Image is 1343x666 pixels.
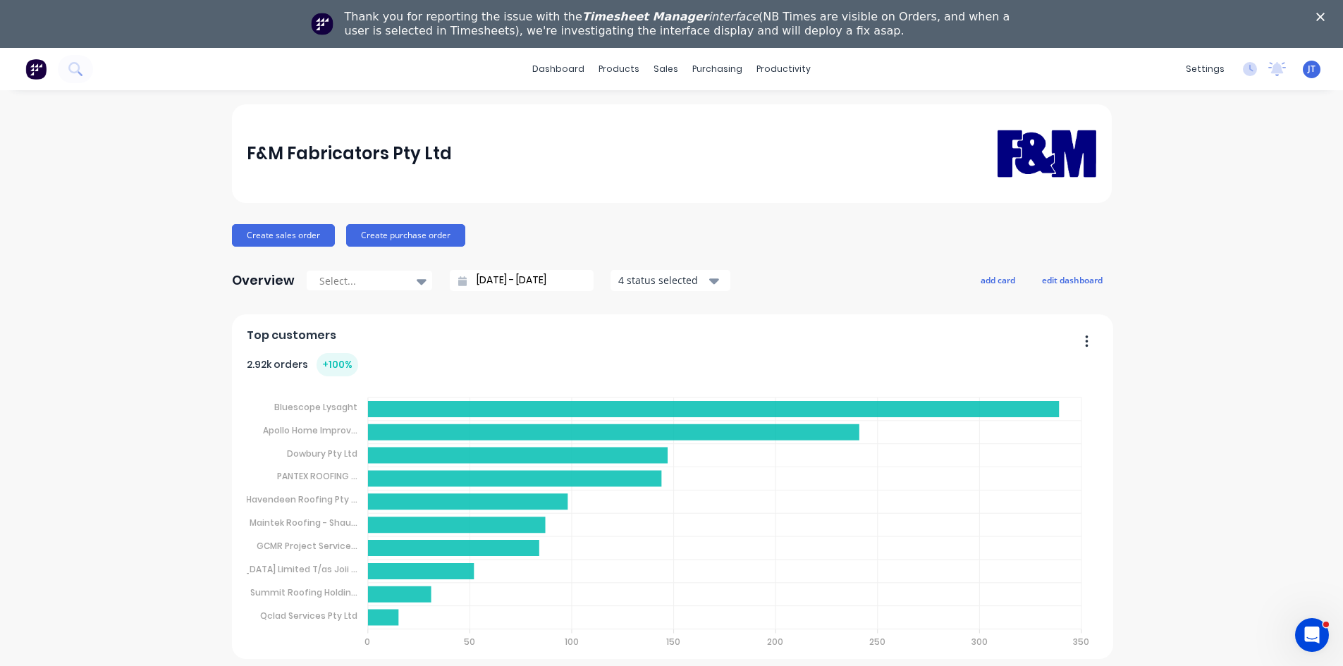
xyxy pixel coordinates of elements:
div: + 100 % [317,353,358,376]
button: Create sales order [232,224,335,247]
tspan: Dowbury Pty Ltd [287,447,357,459]
tspan: 200 [768,636,784,648]
div: 4 status selected [618,273,707,288]
img: Profile image for Team [311,13,333,35]
tspan: 150 [667,636,681,648]
span: JT [1308,63,1316,75]
tspan: GCMR Project Service... [257,540,357,552]
tspan: Maintek Roofing - Shau... [250,517,357,529]
div: F&M Fabricators Pty Ltd [247,140,452,168]
div: productivity [749,58,818,80]
div: Thank you for reporting the issue with the (NB Times are visible on Orders, and when a user is se... [345,10,1010,38]
tspan: 300 [972,636,988,648]
tspan: Havendeen Roofing Pty ... [246,493,357,505]
tspan: 250 [870,636,886,648]
button: edit dashboard [1033,271,1112,289]
tspan: 350 [1074,636,1091,648]
tspan: 100 [565,636,579,648]
iframe: Intercom live chat [1295,618,1329,652]
a: dashboard [525,58,591,80]
tspan: 0 [364,636,370,648]
tspan: [DEMOGRAPHIC_DATA] Limited T/as Joii ... [178,563,357,575]
img: F&M Fabricators Pty Ltd [998,109,1096,197]
tspan: Bluescope Lysaght [274,401,357,413]
div: settings [1179,58,1232,80]
tspan: Qclad Services Pty Ltd [260,610,357,622]
img: Factory [25,58,47,80]
div: sales [646,58,685,80]
div: purchasing [685,58,749,80]
tspan: 50 [464,636,475,648]
div: Overview [232,266,295,295]
i: interface [709,10,759,23]
span: Top customers [247,327,336,344]
div: Close [1316,13,1330,21]
button: Create purchase order [346,224,465,247]
tspan: PANTEX ROOFING ... [277,470,357,482]
button: 4 status selected [611,270,730,291]
tspan: Apollo Home Improv... [263,424,357,436]
tspan: Summit Roofing Holdin... [250,586,357,598]
div: products [591,58,646,80]
i: Timesheet Manager [582,10,709,23]
button: add card [971,271,1024,289]
div: 2.92k orders [247,353,358,376]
